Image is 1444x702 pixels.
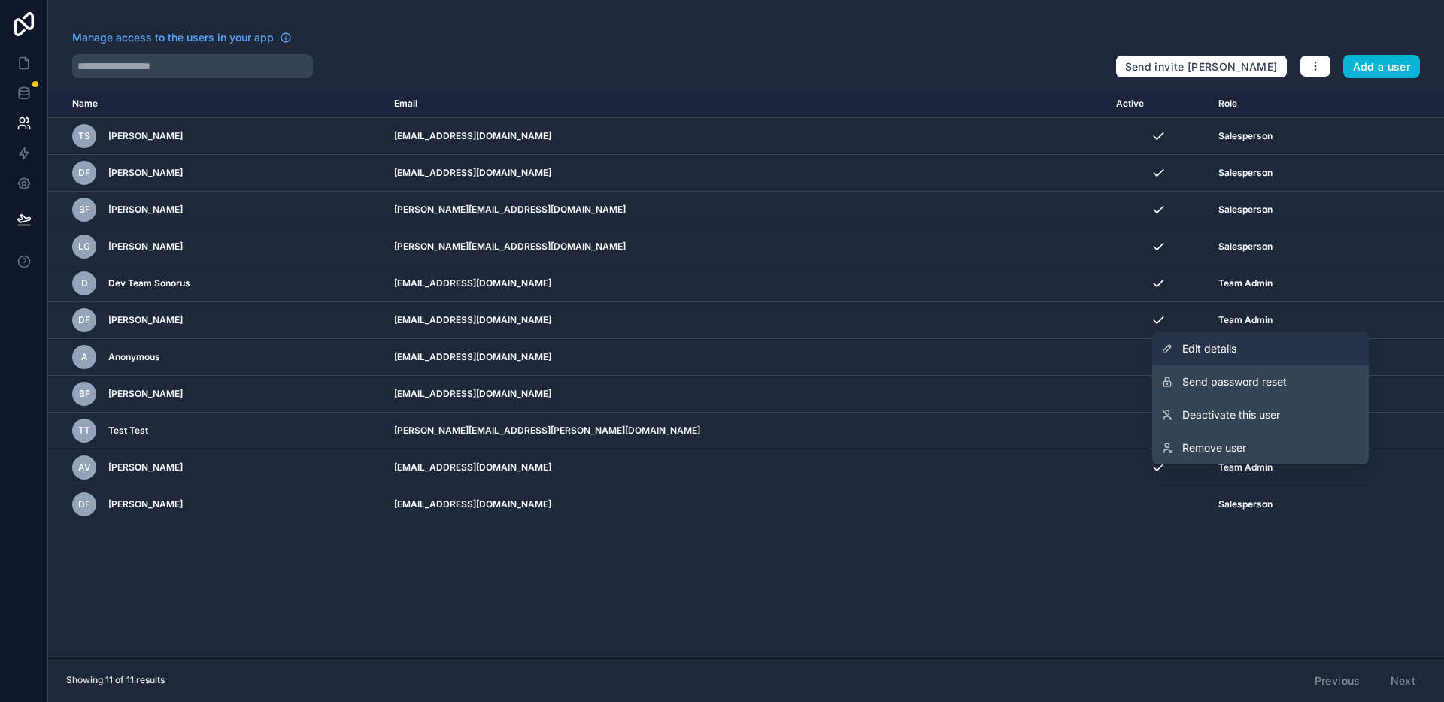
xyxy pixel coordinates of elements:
span: [PERSON_NAME] [108,130,183,142]
td: [EMAIL_ADDRESS][DOMAIN_NAME] [385,376,1107,413]
span: Showing 11 of 11 results [66,674,165,686]
span: [PERSON_NAME] [108,204,183,216]
span: DF [78,314,90,326]
td: [EMAIL_ADDRESS][DOMAIN_NAME] [385,339,1107,376]
td: [EMAIL_ADDRESS][DOMAIN_NAME] [385,155,1107,192]
span: Team Admin [1218,314,1273,326]
span: Salesperson [1218,241,1273,253]
span: BF [79,204,90,216]
span: DF [78,498,90,510]
span: [PERSON_NAME] [108,498,183,510]
th: Email [385,90,1107,118]
div: scrollable content [48,90,1444,658]
a: Remove user [1152,431,1369,464]
td: [EMAIL_ADDRESS][DOMAIN_NAME] [385,486,1107,523]
span: [PERSON_NAME] [108,167,183,179]
button: Add a user [1343,55,1421,79]
th: Active [1107,90,1209,118]
button: Send invite [PERSON_NAME] [1115,55,1288,79]
span: Team Admin [1218,277,1273,289]
span: DF [78,167,90,179]
a: Edit details [1152,332,1369,365]
span: Team Admin [1218,461,1273,474]
td: [PERSON_NAME][EMAIL_ADDRESS][DOMAIN_NAME] [385,192,1107,228]
td: [EMAIL_ADDRESS][DOMAIN_NAME] [385,265,1107,302]
span: Send password reset [1182,374,1287,389]
span: Salesperson [1218,167,1273,179]
th: Role [1209,90,1370,118]
span: LG [78,241,90,253]
span: [PERSON_NAME] [108,314,183,326]
span: TT [78,425,90,437]
span: Anonymous [108,351,160,363]
a: Manage access to the users in your app [72,30,292,45]
td: [PERSON_NAME][EMAIL_ADDRESS][PERSON_NAME][DOMAIN_NAME] [385,413,1107,449]
span: AV [78,461,91,474]
span: Remove user [1182,440,1246,455]
span: Edit details [1182,341,1236,356]
td: [PERSON_NAME][EMAIL_ADDRESS][DOMAIN_NAME] [385,228,1107,265]
td: [EMAIL_ADDRESS][DOMAIN_NAME] [385,449,1107,486]
span: [PERSON_NAME] [108,461,183,474]
span: Salesperson [1218,498,1273,510]
button: Send password reset [1152,365,1369,398]
span: Manage access to the users in your app [72,30,274,45]
span: Deactivate this user [1182,407,1280,422]
span: A [81,351,88,363]
span: TS [78,130,90,142]
span: [PERSON_NAME] [108,241,183,253]
span: Test Test [108,425,148,437]
span: Salesperson [1218,204,1273,216]
td: [EMAIL_ADDRESS][DOMAIN_NAME] [385,302,1107,339]
a: Deactivate this user [1152,398,1369,431]
span: Salesperson [1218,130,1273,142]
span: Dev Team Sonorus [108,277,190,289]
td: [EMAIL_ADDRESS][DOMAIN_NAME] [385,118,1107,155]
th: Name [48,90,385,118]
span: [PERSON_NAME] [108,388,183,400]
span: D [81,277,88,289]
span: BF [79,388,90,400]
